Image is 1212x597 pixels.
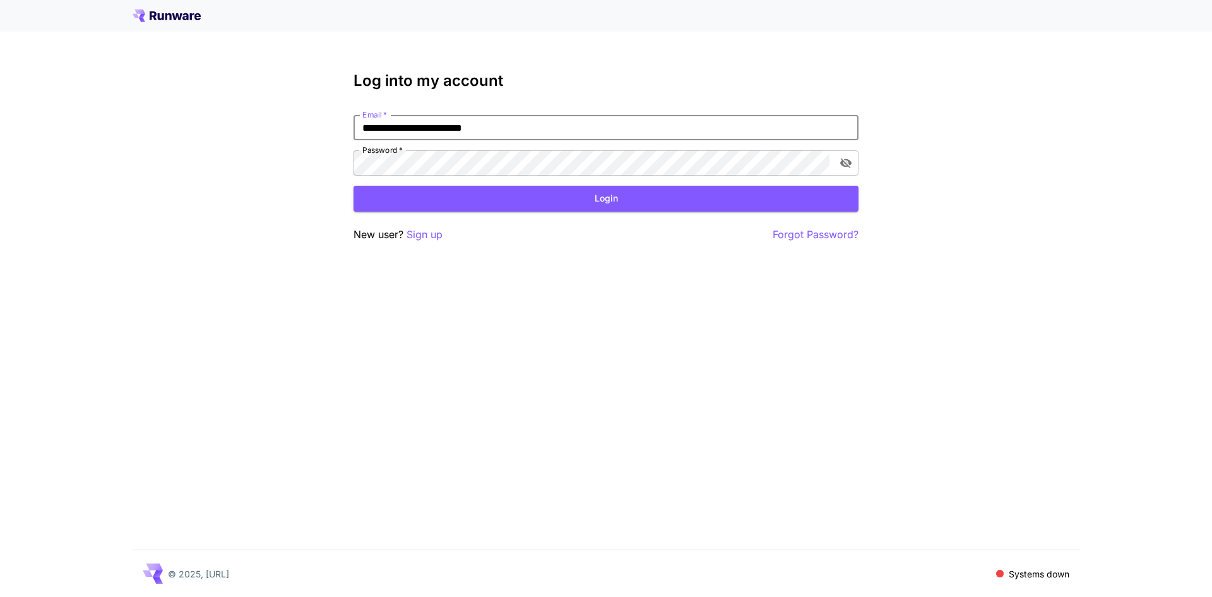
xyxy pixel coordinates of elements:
[353,186,858,212] button: Login
[1009,567,1069,581] p: Systems down
[773,227,858,243] button: Forgot Password?
[362,145,403,155] label: Password
[362,109,387,120] label: Email
[835,152,857,174] button: toggle password visibility
[353,72,858,90] h3: Log into my account
[168,567,229,581] p: © 2025, [URL]
[407,227,443,243] button: Sign up
[353,227,443,243] p: New user?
